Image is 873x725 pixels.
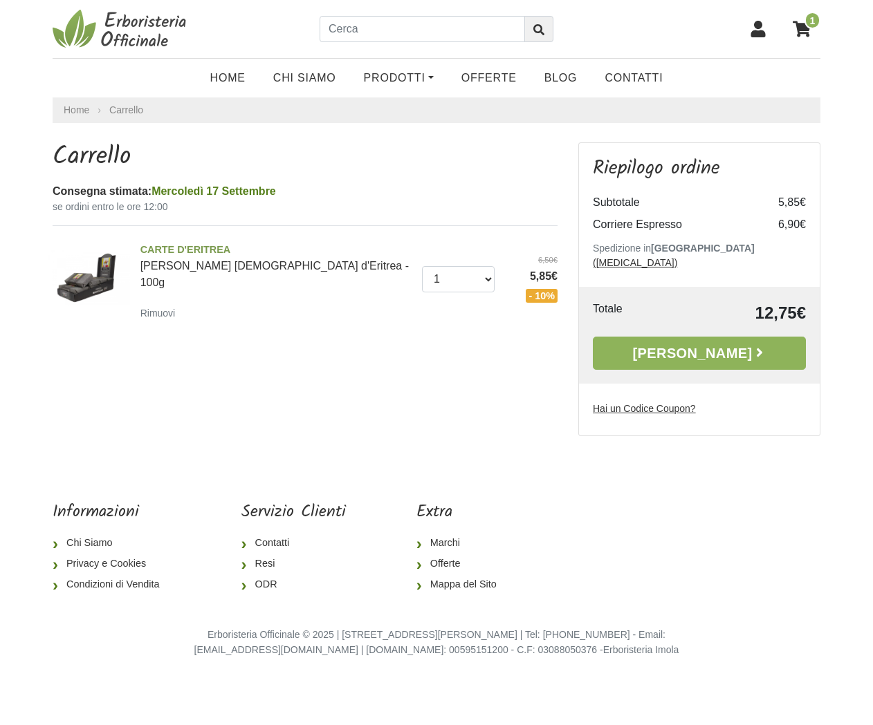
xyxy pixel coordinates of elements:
[53,183,558,200] div: Consegna stimata:
[140,304,181,321] a: Rimuovi
[593,301,671,326] td: Totale
[593,157,806,180] h3: Riepilogo ordine
[53,97,820,123] nav: breadcrumb
[526,289,558,303] span: - 10%
[671,301,806,326] td: 12,75€
[578,502,820,551] iframe: fb:page Facebook Social Plugin
[109,104,143,115] a: Carrello
[416,574,508,595] a: Mappa del Sito
[593,241,806,270] p: Spedizione in
[350,64,448,92] a: Prodotti
[151,185,276,197] span: Mercoledì 17 Settembre
[593,257,677,268] a: ([MEDICAL_DATA])
[505,268,558,285] span: 5,85€
[241,554,346,574] a: Resi
[53,200,558,214] small: se ordini entro le ore 12:00
[53,8,191,50] img: Erboristeria Officinale
[593,402,696,416] label: Hai un Codice Coupon?
[593,337,806,370] a: [PERSON_NAME]
[140,243,412,288] a: CARTE D'ERITREA[PERSON_NAME] [DEMOGRAPHIC_DATA] d'Eritrea - 100g
[241,574,346,595] a: ODR
[53,533,170,554] a: Chi Siamo
[593,403,696,414] u: Hai un Codice Coupon?
[320,16,525,42] input: Cerca
[53,142,558,172] h1: Carrello
[416,533,508,554] a: Marchi
[593,191,751,214] td: Subtotale
[241,502,346,522] h5: Servizio Clienti
[751,191,806,214] td: 5,85€
[241,533,346,554] a: Contatti
[651,243,755,254] b: [GEOGRAPHIC_DATA]
[416,554,508,574] a: Offerte
[591,64,677,92] a: Contatti
[53,554,170,574] a: Privacy e Cookies
[751,214,806,236] td: 6,90€
[505,254,558,266] del: 6,50€
[53,574,170,595] a: Condizioni di Vendita
[259,64,350,92] a: Chi Siamo
[805,12,820,29] span: 1
[140,308,176,319] small: Rimuovi
[531,64,591,92] a: Blog
[64,103,89,117] a: Home
[786,12,820,46] a: 1
[196,64,259,92] a: Home
[416,502,508,522] h5: Extra
[48,237,130,319] img: Sapone Aromatico d'Eritrea - 100g
[603,644,679,655] a: Erboristeria Imola
[448,64,531,92] a: OFFERTE
[140,243,412,258] span: CARTE D'ERITREA
[53,502,170,522] h5: Informazioni
[194,629,679,655] small: Erboristeria Officinale © 2025 | [STREET_ADDRESS][PERSON_NAME] | Tel: [PHONE_NUMBER] - Email: [EM...
[593,214,751,236] td: Corriere Espresso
